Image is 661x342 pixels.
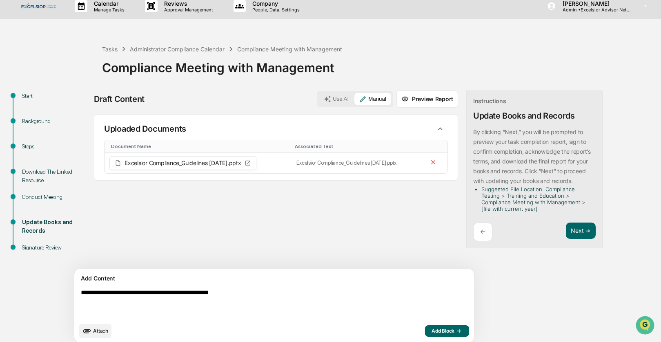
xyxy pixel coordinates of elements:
[111,143,288,149] div: Toggle SortBy
[295,143,419,149] div: Toggle SortBy
[125,160,241,166] span: Excelsior Compliance_Guidelines [DATE].pptx
[22,168,89,185] div: Download The Linked Resource
[432,328,463,334] span: Add Block
[473,97,506,104] div: Instructions
[8,17,149,30] p: How can we help?
[28,71,103,77] div: We're available if you need us!
[8,104,15,110] div: 🖐️
[428,157,439,169] button: Remove file
[102,54,657,75] div: Compliance Meeting with Management
[56,99,105,114] a: 🗄️Attestations
[473,111,574,121] div: Update Books and Records
[139,65,149,75] button: Start new chat
[425,325,469,337] button: Add Block
[635,315,657,337] iframe: Open customer support
[22,117,89,126] div: Background
[319,93,354,105] button: Use AI
[22,218,89,235] div: Update Books and Records
[566,223,596,239] button: Next ➔
[480,228,485,236] p: ←
[158,7,217,13] p: Approval Management
[94,94,145,104] div: Draft Content
[22,193,89,201] div: Conduct Meeting
[104,124,186,134] p: Uploaded Documents
[58,138,99,144] a: Powered byPylon
[5,115,55,130] a: 🔎Data Lookup
[8,119,15,126] div: 🔎
[79,274,469,283] div: Add Content
[481,186,592,212] li: Suggested File Location: Compliance Testing > Training and Education > Compliance Meeting with Ma...
[87,7,129,13] p: Manage Tasks
[5,99,56,114] a: 🖐️Preclearance
[20,3,59,9] img: logo
[79,324,111,338] button: upload document
[8,62,23,77] img: 1746055101610-c473b297-6a78-478c-a979-82029cc54cd1
[22,243,89,252] div: Signature Review
[16,103,53,111] span: Preclearance
[237,46,342,53] div: Compliance Meeting with Management
[22,92,89,100] div: Start
[102,46,118,53] div: Tasks
[292,153,423,173] td: Excelsior Compliance_Guidelines [DATE].pptx
[16,118,51,126] span: Data Lookup
[67,103,101,111] span: Attestations
[81,138,99,144] span: Pylon
[473,128,591,184] p: By clicking “Next,” you will be prompted to preview your task completion report, sign to confirm ...
[22,142,89,151] div: Steps
[59,104,66,110] div: 🗄️
[396,90,458,108] button: Preview Report
[93,328,108,334] span: Attach
[130,46,225,53] div: Administrator Compliance Calendar
[28,62,134,71] div: Start new chat
[354,93,391,105] button: Manual
[556,7,632,13] p: Admin • Excelsior Advisor Network
[246,7,304,13] p: People, Data, Settings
